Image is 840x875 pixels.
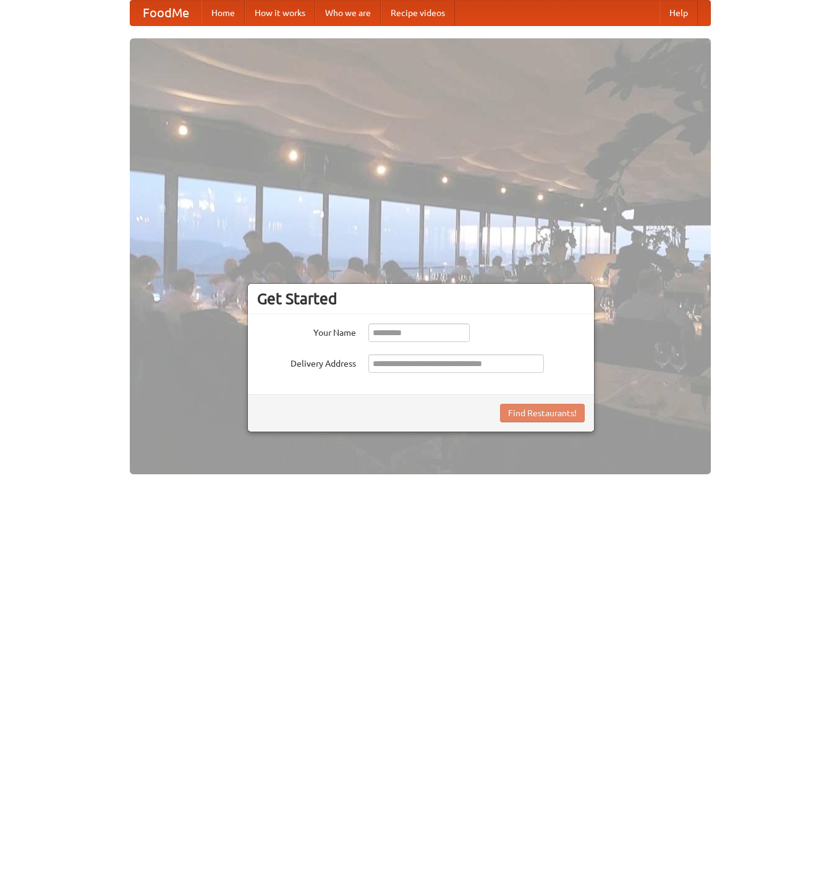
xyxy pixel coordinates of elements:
[257,289,585,308] h3: Get Started
[257,354,356,370] label: Delivery Address
[202,1,245,25] a: Home
[500,404,585,422] button: Find Restaurants!
[381,1,455,25] a: Recipe videos
[130,1,202,25] a: FoodMe
[315,1,381,25] a: Who we are
[660,1,698,25] a: Help
[245,1,315,25] a: How it works
[257,323,356,339] label: Your Name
